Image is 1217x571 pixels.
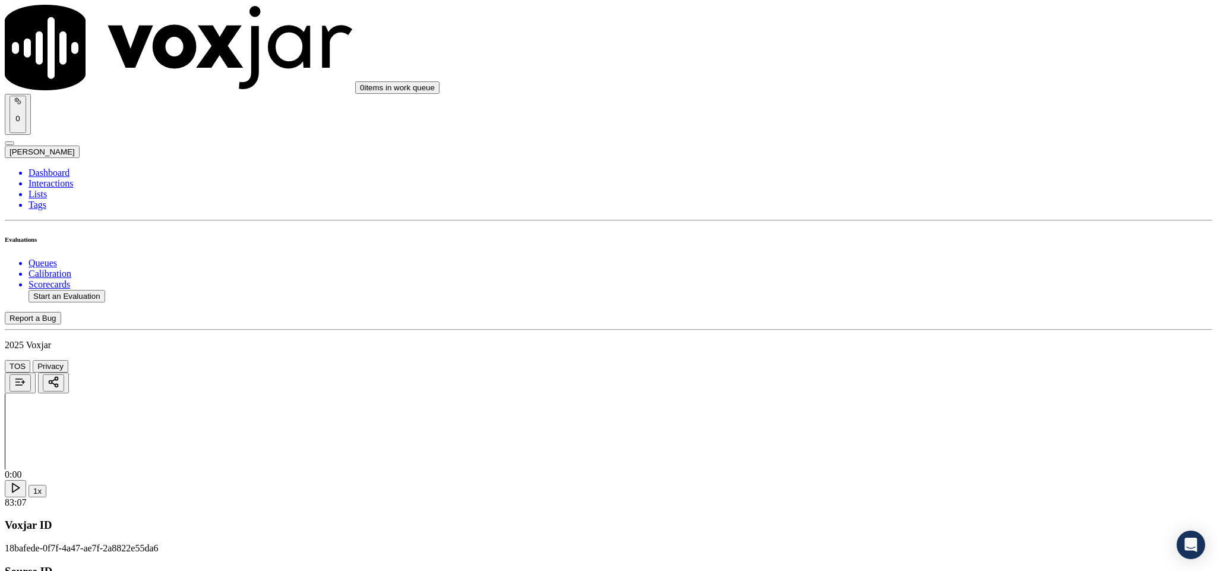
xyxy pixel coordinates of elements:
a: Lists [29,189,1212,200]
img: voxjar logo [5,5,353,90]
div: 83:07 [5,497,1212,508]
button: 0items in work queue [355,81,440,94]
button: [PERSON_NAME] [5,146,80,158]
div: 0:00 [5,469,1212,480]
button: 0 [10,96,26,133]
h6: Evaluations [5,236,1212,243]
a: Scorecards [29,279,1212,290]
button: 0 [5,94,31,135]
p: 18bafede-0f7f-4a47-ae7f-2a8822e55da6 [5,543,1212,554]
div: Open Intercom Messenger [1177,531,1205,559]
a: Interactions [29,178,1212,189]
p: 0 [14,114,21,123]
span: [PERSON_NAME] [10,147,75,156]
button: Report a Bug [5,312,61,324]
p: 2025 Voxjar [5,340,1212,351]
a: Calibration [29,269,1212,279]
button: Start an Evaluation [29,290,105,302]
button: TOS [5,360,30,373]
a: Queues [29,258,1212,269]
a: Dashboard [29,168,1212,178]
h3: Voxjar ID [5,519,1212,532]
a: Tags [29,200,1212,210]
button: Privacy [33,360,68,373]
button: 1x [29,485,46,497]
